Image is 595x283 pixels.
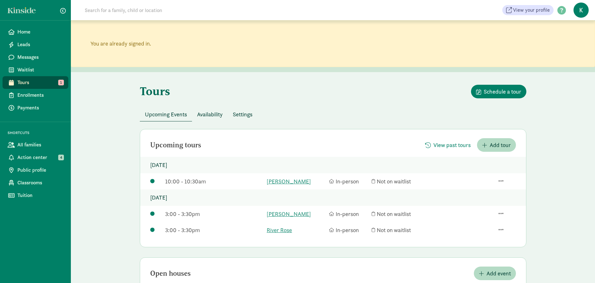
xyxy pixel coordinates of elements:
[140,157,526,173] p: [DATE]
[17,41,63,48] span: Leads
[490,141,511,149] span: Add tour
[3,138,68,151] a: All families
[3,102,68,114] a: Payments
[329,226,369,234] div: In-person
[474,267,516,280] button: Add event
[197,110,223,119] span: Availability
[267,210,326,218] a: [PERSON_NAME]
[233,110,252,119] span: Settings
[471,85,526,98] button: Schedule a tour
[140,189,526,206] p: [DATE]
[3,64,68,76] a: Waitlist
[58,80,64,85] span: 1
[17,91,63,99] span: Enrollments
[329,210,369,218] div: In-person
[150,270,191,277] h2: Open houses
[487,269,511,278] span: Add event
[17,28,63,36] span: Home
[3,176,68,189] a: Classrooms
[3,38,68,51] a: Leads
[372,226,431,234] div: Not on waitlist
[17,53,63,61] span: Messages
[372,177,431,186] div: Not on waitlist
[502,5,554,15] a: View your profile
[150,141,201,149] h2: Upcoming tours
[17,104,63,112] span: Payments
[81,30,585,57] p: You are already signed in.
[192,108,228,121] button: Availability
[81,4,258,16] input: Search for a family, child or location
[267,177,326,186] a: [PERSON_NAME]
[17,154,63,161] span: Action center
[420,142,476,149] a: View past tours
[267,226,326,234] a: River Rose
[17,141,63,149] span: All families
[165,210,263,218] div: 3:00 - 3:30pm
[3,26,68,38] a: Home
[420,138,476,152] button: View past tours
[3,51,68,64] a: Messages
[17,66,63,74] span: Waitlist
[3,151,68,164] a: Action center 4
[513,6,550,14] span: View your profile
[573,3,589,18] span: K
[58,155,64,160] span: 4
[329,177,369,186] div: In-person
[3,89,68,102] a: Enrollments
[17,192,63,199] span: Tuition
[3,189,68,202] a: Tuition
[477,138,516,152] button: Add tour
[145,110,187,119] span: Upcoming Events
[3,164,68,176] a: Public profile
[433,141,471,149] span: View past tours
[165,177,263,186] div: 10:00 - 10:30am
[228,108,257,121] button: Settings
[3,76,68,89] a: Tours 1
[17,166,63,174] span: Public profile
[17,79,63,86] span: Tours
[17,179,63,187] span: Classrooms
[165,226,263,234] div: 3:00 - 3:30pm
[563,253,595,283] iframe: Chat Widget
[140,85,170,97] h1: Tours
[484,87,521,96] span: Schedule a tour
[372,210,431,218] div: Not on waitlist
[140,108,192,121] button: Upcoming Events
